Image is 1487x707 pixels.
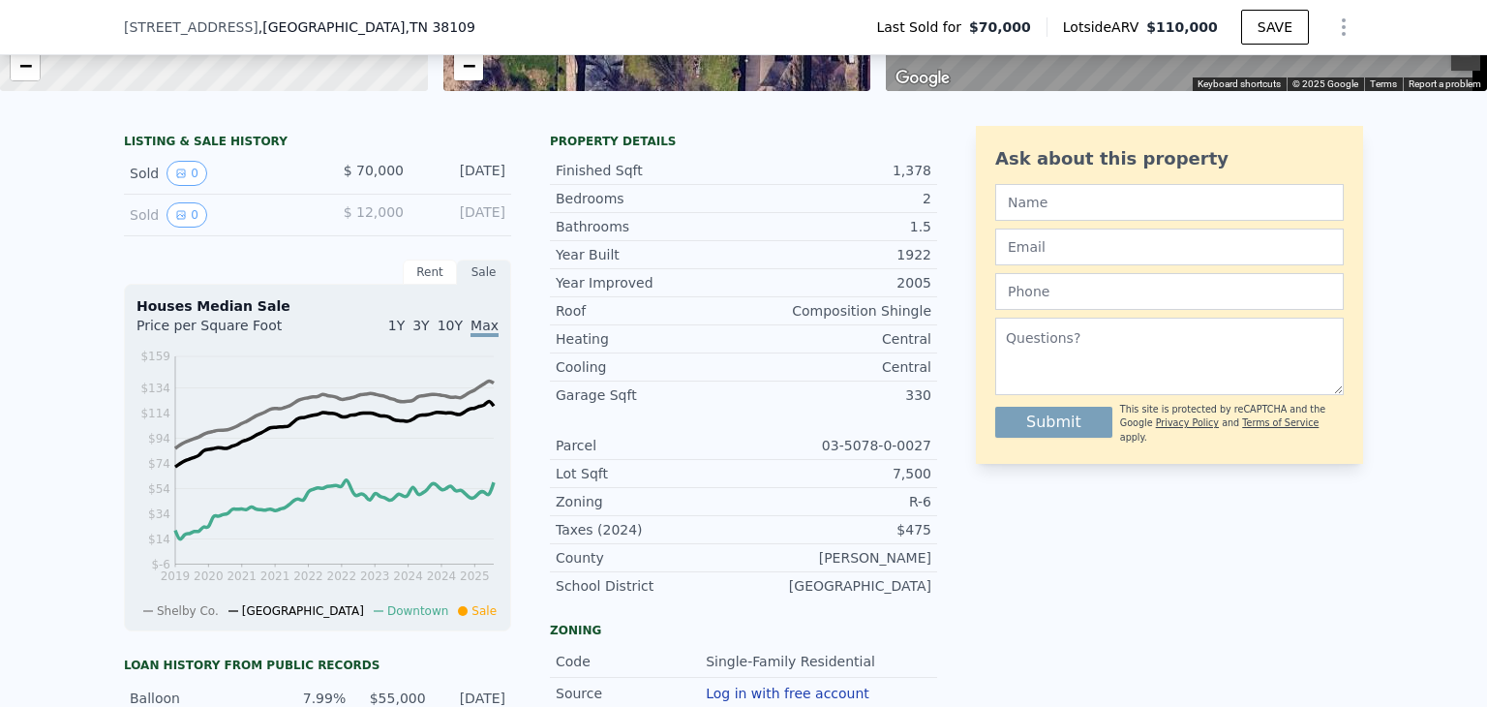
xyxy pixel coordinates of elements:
[876,17,969,37] span: Last Sold for
[140,407,170,420] tspan: $114
[130,202,302,228] div: Sold
[556,217,743,236] div: Bathrooms
[556,329,743,349] div: Heating
[556,520,743,539] div: Taxes (2024)
[743,385,931,405] div: 330
[891,66,955,91] img: Google
[743,161,931,180] div: 1,378
[457,260,511,285] div: Sale
[19,53,32,77] span: −
[556,385,743,405] div: Garage Sqft
[556,273,743,292] div: Year Improved
[427,569,457,583] tspan: 2024
[137,296,499,316] div: Houses Median Sale
[743,217,931,236] div: 1.5
[1146,19,1218,35] span: $110,000
[743,464,931,483] div: 7,500
[470,318,499,337] span: Max
[1120,403,1344,445] div: This site is protected by reCAPTCHA and the Google and apply.
[344,204,404,220] span: $ 12,000
[148,432,170,446] tspan: $94
[161,569,191,583] tspan: 2019
[1063,17,1146,37] span: Lotside ARV
[995,273,1344,310] input: Phone
[148,533,170,546] tspan: $14
[157,604,219,618] span: Shelby Co.
[148,482,170,496] tspan: $54
[556,464,743,483] div: Lot Sqft
[419,161,505,186] div: [DATE]
[167,202,207,228] button: View historical data
[419,202,505,228] div: [DATE]
[995,145,1344,172] div: Ask about this property
[260,569,290,583] tspan: 2021
[1451,42,1480,71] button: Zoom out
[706,686,869,701] button: Log in with free account
[969,17,1031,37] span: $70,000
[743,329,931,349] div: Central
[148,507,170,521] tspan: $34
[556,684,706,703] div: Source
[471,604,497,618] span: Sale
[137,316,318,347] div: Price per Square Foot
[124,17,258,37] span: [STREET_ADDRESS]
[743,492,931,511] div: R-6
[743,548,931,568] div: [PERSON_NAME]
[556,492,743,511] div: Zoning
[556,436,743,455] div: Parcel
[140,382,170,395] tspan: $134
[556,548,743,568] div: County
[706,652,879,671] div: Single-Family Residential
[1156,417,1219,428] a: Privacy Policy
[130,161,302,186] div: Sold
[550,623,937,638] div: Zoning
[743,520,931,539] div: $475
[1198,77,1281,91] button: Keyboard shortcuts
[743,436,931,455] div: 03-5078-0-0027
[344,163,404,178] span: $ 70,000
[743,576,931,596] div: [GEOGRAPHIC_DATA]
[550,134,937,149] div: Property details
[405,19,474,35] span: , TN 38109
[556,576,743,596] div: School District
[393,569,423,583] tspan: 2024
[556,161,743,180] div: Finished Sqft
[1292,78,1358,89] span: © 2025 Google
[556,189,743,208] div: Bedrooms
[743,301,931,321] div: Composition Shingle
[1409,78,1481,89] a: Report a problem
[438,318,463,333] span: 10Y
[140,350,170,363] tspan: $159
[995,184,1344,221] input: Name
[556,652,706,671] div: Code
[1324,8,1363,46] button: Show Options
[1370,78,1397,89] a: Terms
[327,569,357,583] tspan: 2022
[743,245,931,264] div: 1922
[460,569,490,583] tspan: 2025
[556,245,743,264] div: Year Built
[743,273,931,292] div: 2005
[293,569,323,583] tspan: 2022
[167,161,207,186] button: View historical data
[227,569,257,583] tspan: 2021
[360,569,390,583] tspan: 2023
[151,558,170,571] tspan: $-6
[556,357,743,377] div: Cooling
[995,229,1344,265] input: Email
[124,658,511,673] div: Loan history from public records
[403,260,457,285] div: Rent
[258,17,475,37] span: , [GEOGRAPHIC_DATA]
[412,318,429,333] span: 3Y
[891,66,955,91] a: Open this area in Google Maps (opens a new window)
[743,189,931,208] div: 2
[454,51,483,80] a: Zoom out
[148,457,170,471] tspan: $74
[388,318,405,333] span: 1Y
[743,357,931,377] div: Central
[556,301,743,321] div: Roof
[995,407,1112,438] button: Submit
[194,569,224,583] tspan: 2020
[11,51,40,80] a: Zoom out
[387,604,448,618] span: Downtown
